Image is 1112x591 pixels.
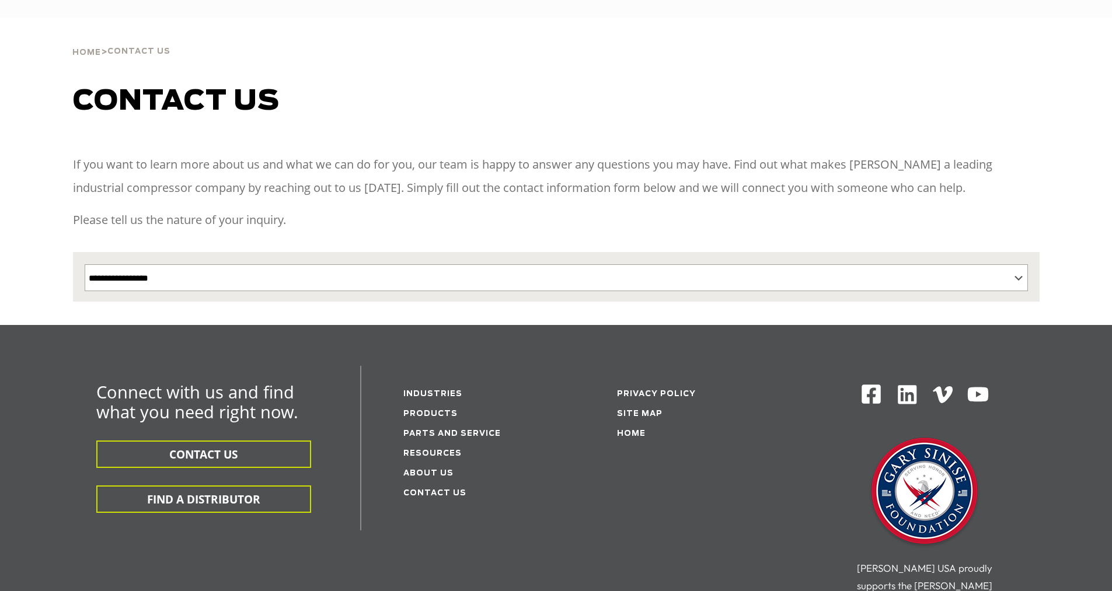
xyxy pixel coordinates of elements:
a: Privacy Policy [617,390,696,398]
img: Gary Sinise Foundation [866,434,983,551]
a: Contact Us [403,489,466,497]
div: > [72,18,170,62]
span: Connect with us and find what you need right now. [96,380,298,423]
img: Linkedin [896,383,919,406]
button: CONTACT US [96,440,311,468]
a: Home [617,430,646,438]
a: Industries [403,390,462,398]
img: Youtube [967,383,989,406]
p: If you want to learn more about us and what we can do for you, our team is happy to answer any qu... [73,153,1040,200]
p: Please tell us the nature of your inquiry. [73,208,1040,232]
span: Home [72,49,101,57]
img: Facebook [860,383,882,405]
a: Parts and service [403,430,501,438]
a: About Us [403,470,454,477]
a: Home [72,47,101,57]
span: Contact Us [107,48,170,55]
button: FIND A DISTRIBUTOR [96,485,311,513]
a: Products [403,410,458,418]
img: Vimeo [933,386,953,403]
span: Contact us [73,88,280,116]
a: Site Map [617,410,663,418]
a: Resources [403,450,462,457]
